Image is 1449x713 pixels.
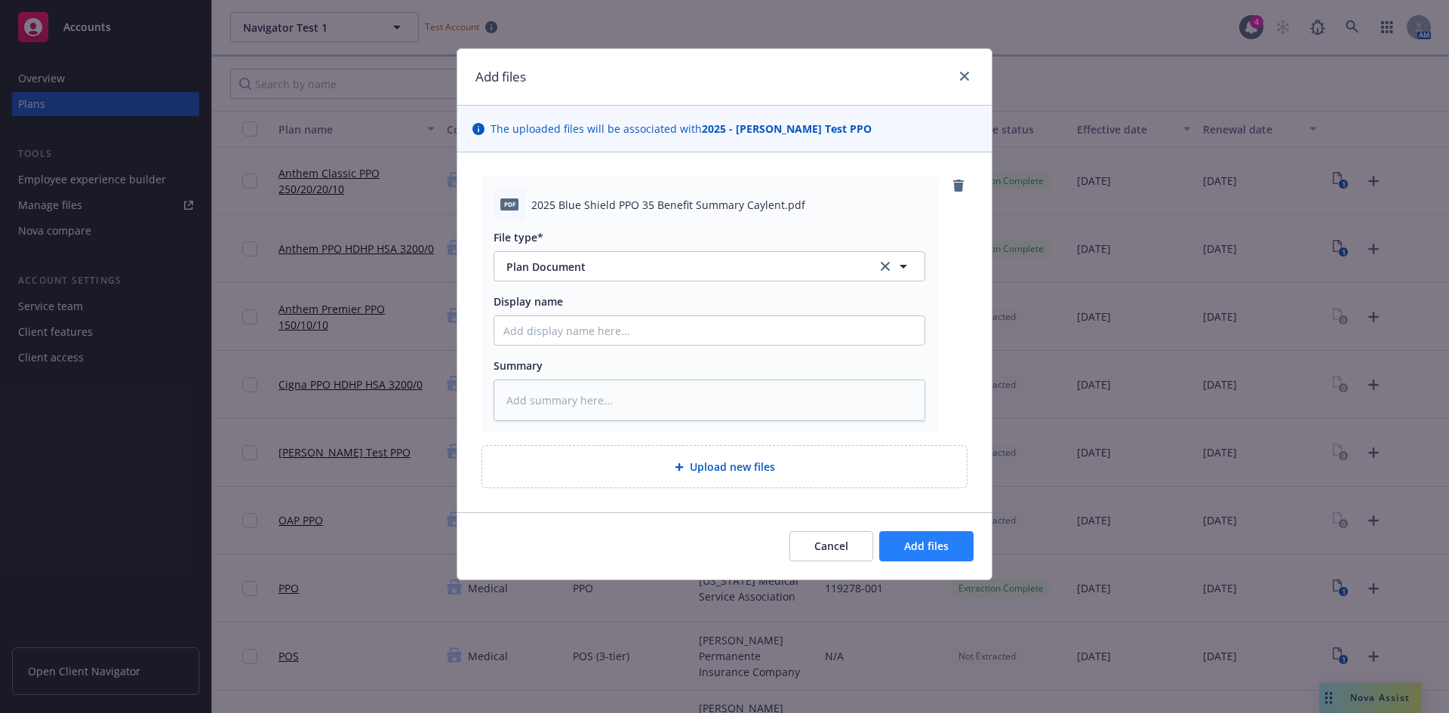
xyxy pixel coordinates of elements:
[876,257,894,275] a: clear selection
[904,539,949,553] span: Add files
[702,121,872,136] strong: 2025 - [PERSON_NAME] Test PPO
[491,121,872,137] span: The uploaded files will be associated with
[475,67,526,87] h1: Add files
[494,316,924,345] input: Add display name here...
[879,531,974,561] button: Add files
[481,445,968,488] div: Upload new files
[494,230,543,244] span: File type*
[494,358,543,373] span: Summary
[814,539,848,553] span: Cancel
[506,259,856,275] span: Plan Document
[500,198,518,210] span: pdf
[955,67,974,85] a: close
[494,251,925,281] button: Plan Documentclear selection
[789,531,873,561] button: Cancel
[494,294,563,309] span: Display name
[531,197,805,213] span: 2025 Blue Shield PPO 35 Benefit Summary Caylent.pdf
[949,177,968,195] a: remove
[690,459,775,475] span: Upload new files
